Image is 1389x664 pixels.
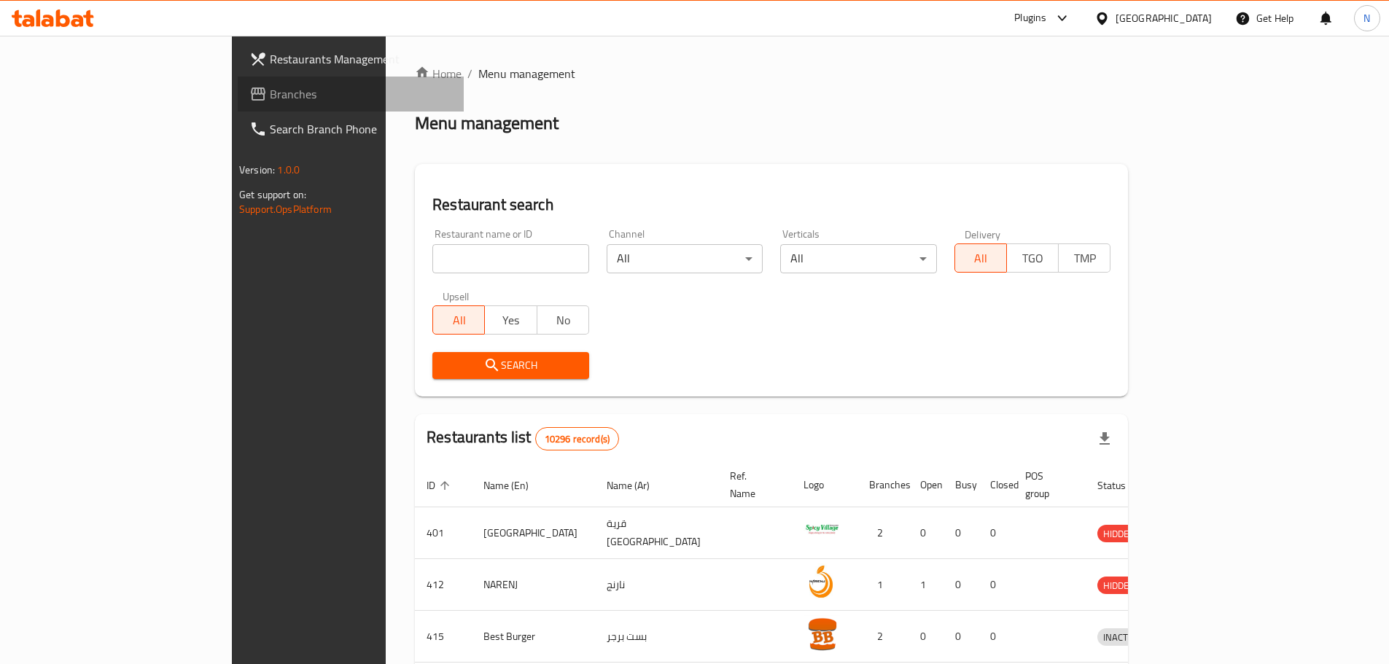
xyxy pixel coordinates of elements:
td: Best Burger [472,611,595,663]
td: بست برجر [595,611,718,663]
span: HIDDEN [1097,577,1141,594]
button: All [954,243,1007,273]
td: [GEOGRAPHIC_DATA] [472,507,595,559]
span: Status [1097,477,1145,494]
button: No [537,305,589,335]
img: Best Burger [804,615,840,652]
td: NARENJ [472,559,595,611]
td: 0 [943,611,978,663]
label: Delivery [965,229,1001,239]
li: / [467,65,472,82]
div: Total records count [535,427,619,450]
td: 0 [978,507,1013,559]
span: TGO [1013,248,1053,269]
span: 10296 record(s) [536,432,618,446]
h2: Restaurants list [427,426,619,450]
span: N [1363,10,1370,26]
button: All [432,305,485,335]
span: 1.0.0 [277,160,300,179]
span: Search Branch Phone [270,120,452,138]
button: TMP [1058,243,1110,273]
td: 0 [978,559,1013,611]
div: Export file [1087,421,1122,456]
span: No [543,310,583,331]
td: 0 [909,611,943,663]
span: ID [427,477,454,494]
div: All [607,244,763,273]
div: Plugins [1014,9,1046,27]
div: INACTIVE [1097,628,1147,646]
th: Logo [792,463,857,507]
td: 2 [857,507,909,559]
span: Restaurants Management [270,50,452,68]
span: INACTIVE [1097,629,1147,646]
td: نارنج [595,559,718,611]
button: Search [432,352,589,379]
td: 1 [909,559,943,611]
span: TMP [1065,248,1105,269]
div: All [780,244,937,273]
img: NARENJ [804,563,840,600]
th: Busy [943,463,978,507]
input: Search for restaurant name or ID.. [432,244,589,273]
th: Closed [978,463,1013,507]
div: HIDDEN [1097,525,1141,542]
button: Yes [484,305,537,335]
h2: Menu management [415,112,559,135]
a: Search Branch Phone [238,112,464,147]
div: [GEOGRAPHIC_DATA] [1116,10,1212,26]
td: 1 [857,559,909,611]
td: 0 [978,611,1013,663]
a: Restaurants Management [238,42,464,77]
span: Ref. Name [730,467,774,502]
td: 2 [857,611,909,663]
span: All [439,310,479,331]
td: 0 [909,507,943,559]
span: Get support on: [239,185,306,204]
th: Branches [857,463,909,507]
span: Name (Ar) [607,477,669,494]
h2: Restaurant search [432,194,1110,216]
nav: breadcrumb [415,65,1128,82]
span: Menu management [478,65,575,82]
span: Search [444,356,577,375]
label: Upsell [443,291,470,301]
span: Yes [491,310,531,331]
img: Spicy Village [804,512,840,548]
span: Version: [239,160,275,179]
td: قرية [GEOGRAPHIC_DATA] [595,507,718,559]
th: Open [909,463,943,507]
a: Support.OpsPlatform [239,200,332,219]
span: Branches [270,85,452,103]
span: POS group [1025,467,1068,502]
td: 0 [943,559,978,611]
td: 0 [943,507,978,559]
button: TGO [1006,243,1059,273]
span: All [961,248,1001,269]
span: Name (En) [483,477,548,494]
a: Branches [238,77,464,112]
span: HIDDEN [1097,526,1141,542]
